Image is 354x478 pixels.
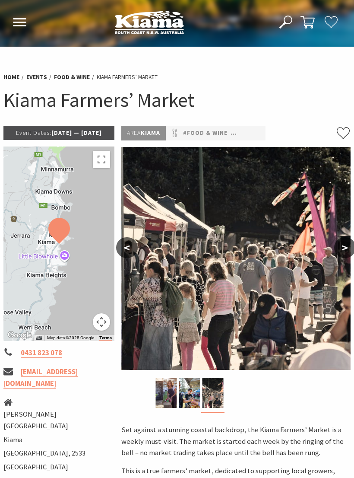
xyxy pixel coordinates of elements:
a: Events [26,73,47,81]
img: Kiama Farmers Market [121,147,351,370]
a: [EMAIL_ADDRESS][DOMAIN_NAME] [3,367,78,389]
a: Food & Wine [54,73,90,81]
p: [DATE] — [DATE] [3,126,114,140]
img: Kiama Logo [115,10,184,34]
a: Home [3,73,19,81]
img: Google [6,330,34,341]
li: Kiama Farmers’ Market [97,73,158,82]
button: Keyboard shortcuts [36,335,42,341]
span: Event Dates: [16,129,51,137]
button: < [116,237,138,258]
p: Kiama [121,126,166,140]
a: 0431 823 078 [21,348,62,358]
a: Click to see this area on Google Maps [6,330,34,341]
img: Kiama Farmers Market [202,378,223,408]
button: Map camera controls [93,313,110,331]
li: [GEOGRAPHIC_DATA] [3,462,114,473]
li: Kiama [3,434,114,446]
span: Map data ©2025 Google [47,335,94,340]
a: #Community Events [231,128,297,138]
img: Kiama-Farmers-Market-Credit-DNSW [179,378,200,408]
a: #Food & Wine [183,128,228,138]
span: Area [127,129,141,137]
button: Toggle fullscreen view [93,151,110,168]
a: Terms (opens in new tab) [99,335,112,341]
li: [GEOGRAPHIC_DATA], 2533 [3,448,114,459]
p: Set against a stunning coastal backdrop, the Kiama Farmers’ Market is a weekly must-visit. The ma... [121,424,351,459]
h1: Kiama Farmers’ Market [3,87,351,113]
li: [PERSON_NAME][GEOGRAPHIC_DATA] [3,409,114,432]
img: Kiama-Farmers-Market-Credit-DNSW [155,378,177,408]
